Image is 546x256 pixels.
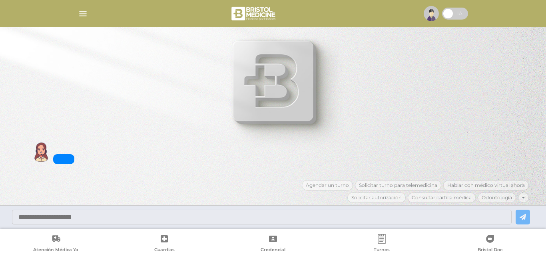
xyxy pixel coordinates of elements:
a: Bristol Doc [436,234,544,254]
a: Guardias [110,234,219,254]
span: Credencial [261,247,285,254]
img: bristol-medicine-blanco.png [230,4,278,23]
span: Turnos [374,247,390,254]
img: Cober_menu-lines-white.svg [78,9,88,19]
img: profile-placeholder.svg [424,6,439,21]
img: Cober IA [31,142,51,162]
span: Guardias [154,247,175,254]
a: Credencial [219,234,327,254]
a: Turnos [327,234,436,254]
span: Atención Médica Ya [33,247,78,254]
a: Atención Médica Ya [2,234,110,254]
span: Bristol Doc [478,247,502,254]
